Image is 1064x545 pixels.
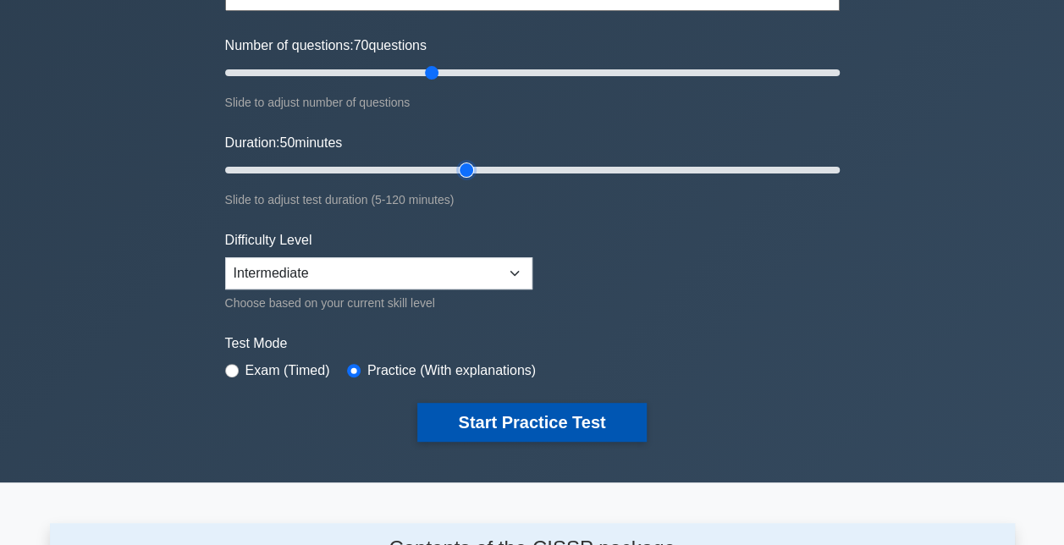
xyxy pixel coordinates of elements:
[225,190,840,210] div: Slide to adjust test duration (5-120 minutes)
[225,36,427,56] label: Number of questions: questions
[245,361,330,381] label: Exam (Timed)
[279,135,295,150] span: 50
[225,230,312,250] label: Difficulty Level
[354,38,369,52] span: 70
[225,92,840,113] div: Slide to adjust number of questions
[417,403,646,442] button: Start Practice Test
[367,361,536,381] label: Practice (With explanations)
[225,293,532,313] div: Choose based on your current skill level
[225,333,840,354] label: Test Mode
[225,133,343,153] label: Duration: minutes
